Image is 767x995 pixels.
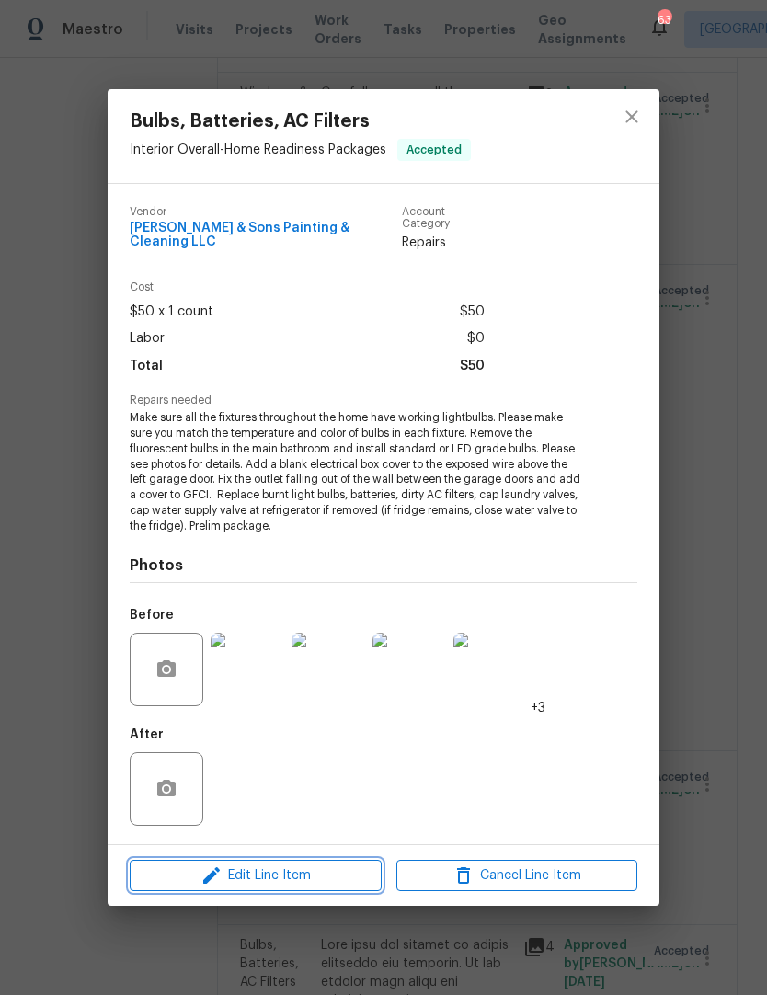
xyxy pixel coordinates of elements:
span: Cancel Line Item [402,864,632,887]
span: $50 [460,299,485,326]
span: Make sure all the fixtures throughout the home have working lightbulbs. Please make sure you matc... [130,410,587,533]
span: Interior Overall - Home Readiness Packages [130,143,386,156]
span: Repairs needed [130,395,637,406]
span: $50 [460,353,485,380]
span: $50 x 1 count [130,299,213,326]
button: close [610,95,654,139]
span: Bulbs, Batteries, AC Filters [130,111,471,132]
div: 63 [658,11,670,29]
span: +3 [531,699,545,717]
span: Edit Line Item [135,864,376,887]
span: [PERSON_NAME] & Sons Painting & Cleaning LLC [130,222,402,249]
h5: Before [130,609,174,622]
span: Repairs [402,234,485,252]
span: $0 [467,326,485,352]
span: Vendor [130,206,402,218]
h5: After [130,728,164,741]
span: Total [130,353,163,380]
span: Accepted [399,141,469,159]
span: Cost [130,281,485,293]
button: Cancel Line Item [396,860,637,892]
span: Labor [130,326,165,352]
span: Account Category [402,206,485,230]
button: Edit Line Item [130,860,382,892]
h4: Photos [130,556,637,575]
